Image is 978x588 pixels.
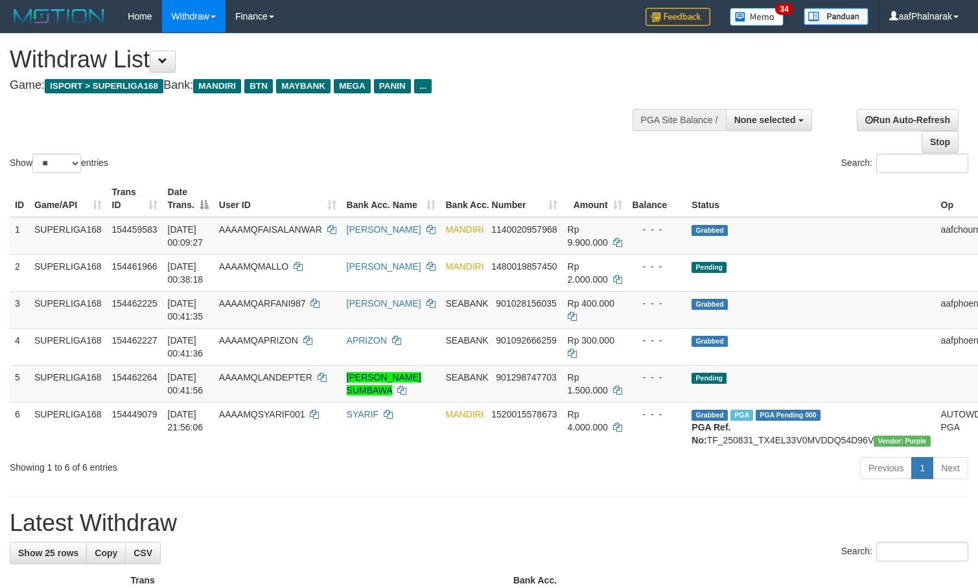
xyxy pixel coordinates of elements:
[446,224,484,235] span: MANDIRI
[496,372,556,382] span: Copy 901298747703 to clipboard
[334,79,371,93] span: MEGA
[112,298,157,309] span: 154462225
[29,328,107,365] td: SUPERLIGA168
[10,180,29,217] th: ID
[686,180,935,217] th: Status
[633,371,682,384] div: - - -
[347,224,421,235] a: [PERSON_NAME]
[633,223,682,236] div: - - -
[441,180,563,217] th: Bank Acc. Number: activate to sort column ascending
[18,548,78,558] span: Show 25 rows
[730,410,753,421] span: Marked by aafchoeunmanni
[10,6,108,26] img: MOTION_logo.png
[168,224,204,248] span: [DATE] 00:09:27
[10,79,639,92] h4: Game: Bank:
[168,409,204,432] span: [DATE] 21:56:06
[646,8,710,26] img: Feedback.jpg
[568,372,608,395] span: Rp 1.500.000
[446,372,489,382] span: SEABANK
[10,154,108,173] label: Show entries
[347,372,421,395] a: [PERSON_NAME] SUMBAWA
[633,260,682,273] div: - - -
[692,299,728,310] span: Grabbed
[692,336,728,347] span: Grabbed
[876,542,968,561] input: Search:
[756,410,821,421] span: PGA Pending
[10,456,398,474] div: Showing 1 to 6 of 6 entries
[563,180,627,217] th: Amount: activate to sort column ascending
[342,180,441,217] th: Bank Acc. Name: activate to sort column ascending
[446,261,484,272] span: MANDIRI
[874,436,930,447] span: Vendor URL: https://trx4.1velocity.biz
[29,217,107,255] td: SUPERLIGA168
[857,109,959,131] a: Run Auto-Refresh
[933,457,968,479] a: Next
[10,254,29,291] td: 2
[347,409,379,419] a: SYARIF
[692,262,727,273] span: Pending
[10,542,87,564] a: Show 25 rows
[125,542,161,564] a: CSV
[134,548,152,558] span: CSV
[112,409,157,419] span: 154449079
[686,402,935,452] td: TF_250831_TX4EL33V0MVDDQ54D96V
[219,261,288,272] span: AAAAMQMALLO
[633,334,682,347] div: - - -
[496,335,556,346] span: Copy 901092666259 to clipboard
[911,457,933,479] a: 1
[496,298,556,309] span: Copy 901028156035 to clipboard
[112,224,157,235] span: 154459583
[347,298,421,309] a: [PERSON_NAME]
[168,261,204,285] span: [DATE] 00:38:18
[10,365,29,402] td: 5
[29,254,107,291] td: SUPERLIGA168
[692,373,727,384] span: Pending
[168,298,204,322] span: [DATE] 00:41:35
[491,224,557,235] span: Copy 1140020957968 to clipboard
[491,409,557,419] span: Copy 1520015578673 to clipboard
[219,409,305,419] span: AAAAMQSYARIF001
[860,457,912,479] a: Previous
[29,402,107,452] td: SUPERLIGA168
[841,154,968,173] label: Search:
[633,109,726,131] div: PGA Site Balance /
[491,261,557,272] span: Copy 1480019857450 to clipboard
[112,372,157,382] span: 154462264
[922,131,959,153] a: Stop
[219,224,322,235] span: AAAAMQFAISALANWAR
[633,408,682,421] div: - - -
[692,225,728,236] span: Grabbed
[568,298,614,309] span: Rp 400.000
[10,47,639,73] h1: Withdraw List
[163,180,214,217] th: Date Trans.: activate to sort column descending
[347,261,421,272] a: [PERSON_NAME]
[193,79,241,93] span: MANDIRI
[10,217,29,255] td: 1
[568,335,614,346] span: Rp 300.000
[734,115,796,125] span: None selected
[446,298,489,309] span: SEABANK
[107,180,163,217] th: Trans ID: activate to sort column ascending
[446,409,484,419] span: MANDIRI
[10,328,29,365] td: 4
[692,422,730,445] b: PGA Ref. No:
[730,8,784,26] img: Button%20Memo.svg
[804,8,868,25] img: panduan.png
[414,79,432,93] span: ...
[112,335,157,346] span: 154462227
[568,261,608,285] span: Rp 2.000.000
[219,372,312,382] span: AAAAMQLANDEPTER
[726,109,812,131] button: None selected
[29,291,107,328] td: SUPERLIGA168
[10,402,29,452] td: 6
[10,510,968,536] h1: Latest Withdraw
[214,180,342,217] th: User ID: activate to sort column ascending
[276,79,331,93] span: MAYBANK
[841,542,968,561] label: Search:
[692,410,728,421] span: Grabbed
[219,335,298,346] span: AAAAMQAPRIZON
[219,298,306,309] span: AAAAMQARFANI987
[112,261,157,272] span: 154461966
[347,335,387,346] a: APRIZON
[633,297,682,310] div: - - -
